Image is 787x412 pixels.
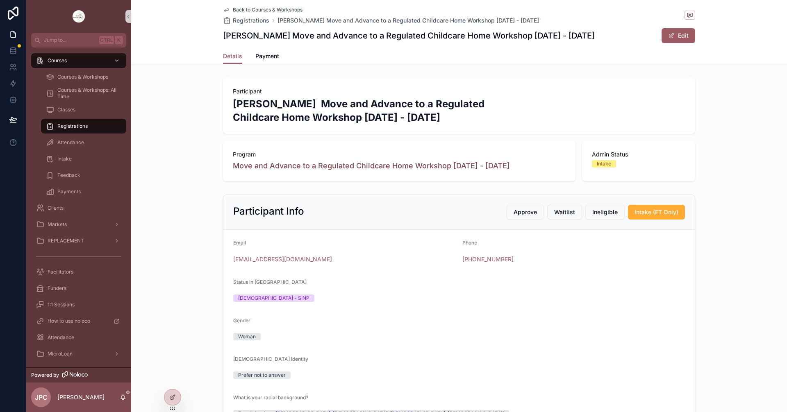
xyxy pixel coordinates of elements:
[223,52,242,60] span: Details
[57,74,108,80] span: Courses & Workshops
[41,168,126,183] a: Feedback
[223,16,269,25] a: Registrations
[57,172,80,179] span: Feedback
[233,279,307,285] span: Status in [GEOGRAPHIC_DATA]
[238,371,286,379] div: Prefer not to answer
[48,318,90,324] span: How to use noloco
[41,184,126,199] a: Payments
[57,106,75,113] span: Classes
[255,49,279,65] a: Payment
[223,7,303,13] a: Back to Courses & Workshops
[662,28,695,43] button: Edit
[48,238,84,244] span: REPLACEMENT
[233,150,566,158] span: Program
[41,135,126,150] a: Attendance
[233,160,510,172] a: Move and Advance to a Regulated Childcare Home Workshop [DATE] - [DATE]
[99,36,114,44] span: Ctrl
[48,334,74,341] span: Attendance
[233,97,685,124] h2: [PERSON_NAME] Move and Advance to a Regulated Childcare Home Workshop [DATE] - [DATE]
[585,205,625,220] button: Ineligible
[72,10,85,23] img: App logo
[31,265,126,279] a: Facilitators
[233,87,685,95] span: Participant
[554,208,575,216] span: Waitlist
[31,314,126,328] a: How to use noloco
[48,221,67,228] span: Markets
[41,102,126,117] a: Classes
[592,150,685,158] span: Admin Status
[26,367,131,383] a: Powered by
[592,208,618,216] span: Ineligible
[507,205,544,220] button: Approve
[223,49,242,64] a: Details
[233,16,269,25] span: Registrations
[31,372,59,378] span: Powered by
[31,346,126,361] a: MicroLoan
[233,240,246,246] span: Email
[48,351,73,357] span: MicroLoan
[233,205,304,218] h2: Participant Info
[277,16,539,25] a: [PERSON_NAME] Move and Advance to a Regulated Childcare Home Workshop [DATE] - [DATE]
[233,7,303,13] span: Back to Courses & Workshops
[31,297,126,312] a: 1:1 Sessions
[48,57,67,64] span: Courses
[31,281,126,296] a: Funders
[255,52,279,60] span: Payment
[514,208,537,216] span: Approve
[41,86,126,101] a: Courses & Workshops: All Time
[116,37,122,43] span: K
[26,48,131,367] div: scrollable content
[57,156,72,162] span: Intake
[233,317,250,324] span: Gender
[48,269,73,275] span: Facilitators
[238,294,309,302] div: [DEMOGRAPHIC_DATA] - SINP
[238,333,256,340] div: Woman
[31,201,126,215] a: Clients
[48,301,75,308] span: 1:1 Sessions
[31,217,126,232] a: Markets
[635,208,678,216] span: Intake (ET Only)
[597,160,611,168] div: Intake
[57,87,118,100] span: Courses & Workshops: All Time
[233,255,332,263] a: [EMAIL_ADDRESS][DOMAIN_NAME]
[628,205,685,220] button: Intake (ET Only)
[233,394,308,401] span: What is your racial background?
[48,205,64,211] span: Clients
[223,30,595,41] h1: [PERSON_NAME] Move and Advance to a Regulated Childcare Home Workshop [DATE] - [DATE]
[31,33,126,48] button: Jump to...CtrlK
[57,139,84,146] span: Attendance
[31,330,126,345] a: Attendance
[57,393,105,401] p: [PERSON_NAME]
[41,152,126,166] a: Intake
[462,240,477,246] span: Phone
[35,392,48,402] span: JPC
[233,356,308,362] span: [DEMOGRAPHIC_DATA] Identity
[41,70,126,84] a: Courses & Workshops
[462,255,514,263] a: [PHONE_NUMBER]
[31,53,126,68] a: Courses
[57,123,88,129] span: Registrations
[41,119,126,134] a: Registrations
[57,188,81,195] span: Payments
[547,205,582,220] button: Waitlist
[31,233,126,248] a: REPLACEMENT
[44,37,96,43] span: Jump to...
[48,285,66,292] span: Funders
